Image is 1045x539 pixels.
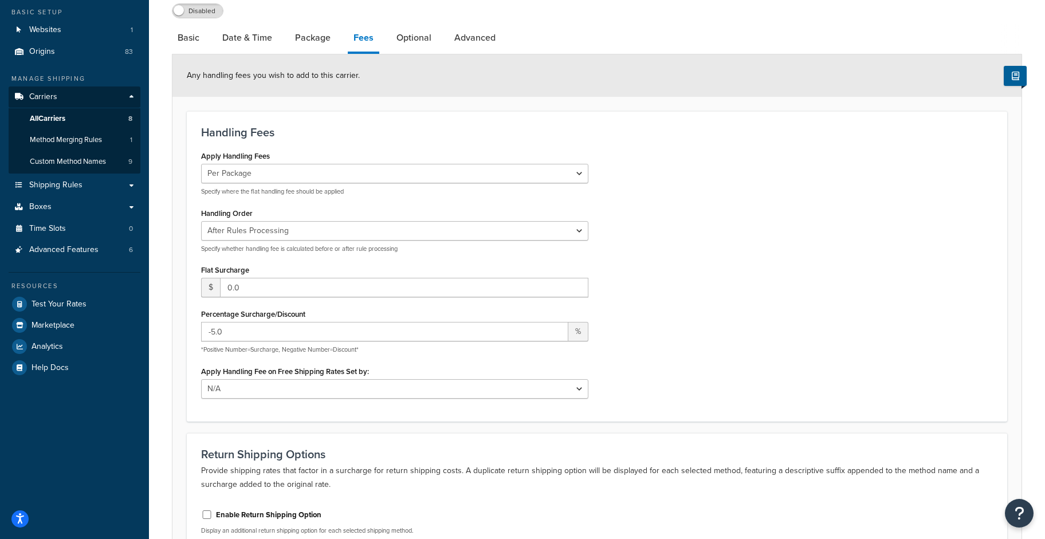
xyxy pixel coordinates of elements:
div: Resources [9,281,140,291]
a: Fees [348,24,379,54]
li: Advanced Features [9,239,140,261]
span: Advanced Features [29,245,99,255]
div: Manage Shipping [9,74,140,84]
a: Help Docs [9,357,140,378]
a: Package [289,24,336,52]
li: Websites [9,19,140,41]
a: AllCarriers8 [9,108,140,129]
li: Carriers [9,86,140,174]
p: Provide shipping rates that factor in a surcharge for return shipping costs. A duplicate return s... [201,464,993,491]
p: Specify whether handling fee is calculated before or after rule processing [201,245,588,253]
div: Basic Setup [9,7,140,17]
a: Boxes [9,196,140,218]
span: Boxes [29,202,52,212]
label: Apply Handling Fee on Free Shipping Rates Set by: [201,367,369,376]
p: Display an additional return shipping option for each selected shipping method. [201,526,588,535]
span: 6 [129,245,133,255]
span: Origins [29,47,55,57]
span: Carriers [29,92,57,102]
a: Basic [172,24,205,52]
span: Help Docs [32,363,69,373]
a: Marketplace [9,315,140,336]
span: All Carriers [30,114,65,124]
a: Date & Time [217,24,278,52]
a: Websites1 [9,19,140,41]
a: Origins83 [9,41,140,62]
h3: Return Shipping Options [201,448,993,461]
span: Analytics [32,342,63,352]
p: Specify where the flat handling fee should be applied [201,187,588,196]
span: Any handling fees you wish to add to this carrier. [187,69,360,81]
label: Apply Handling Fees [201,152,270,160]
button: Open Resource Center [1005,499,1034,528]
a: Advanced [449,24,501,52]
span: Shipping Rules [29,180,82,190]
span: Marketplace [32,321,74,331]
li: Method Merging Rules [9,129,140,151]
span: Websites [29,25,61,35]
span: 1 [131,25,133,35]
span: 1 [130,135,132,145]
a: Method Merging Rules1 [9,129,140,151]
span: 8 [128,114,132,124]
a: Custom Method Names9 [9,151,140,172]
span: Test Your Rates [32,300,87,309]
label: Disabled [172,4,223,18]
span: 0 [129,224,133,234]
label: Flat Surcharge [201,266,249,274]
a: Advanced Features6 [9,239,140,261]
label: Enable Return Shipping Option [216,510,321,520]
button: Show Help Docs [1004,66,1027,86]
a: Time Slots0 [9,218,140,239]
span: Time Slots [29,224,66,234]
h3: Handling Fees [201,126,993,139]
label: Percentage Surcharge/Discount [201,310,305,318]
a: Carriers [9,86,140,108]
span: $ [201,278,220,297]
span: Method Merging Rules [30,135,102,145]
li: Custom Method Names [9,151,140,172]
p: *Positive Number=Surcharge, Negative Number=Discount* [201,345,588,354]
span: % [568,322,588,341]
a: Shipping Rules [9,175,140,196]
li: Time Slots [9,218,140,239]
span: 9 [128,157,132,167]
a: Optional [391,24,437,52]
label: Handling Order [201,209,253,218]
a: Analytics [9,336,140,357]
a: Test Your Rates [9,294,140,314]
span: Custom Method Names [30,157,106,167]
span: 83 [125,47,133,57]
li: Origins [9,41,140,62]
